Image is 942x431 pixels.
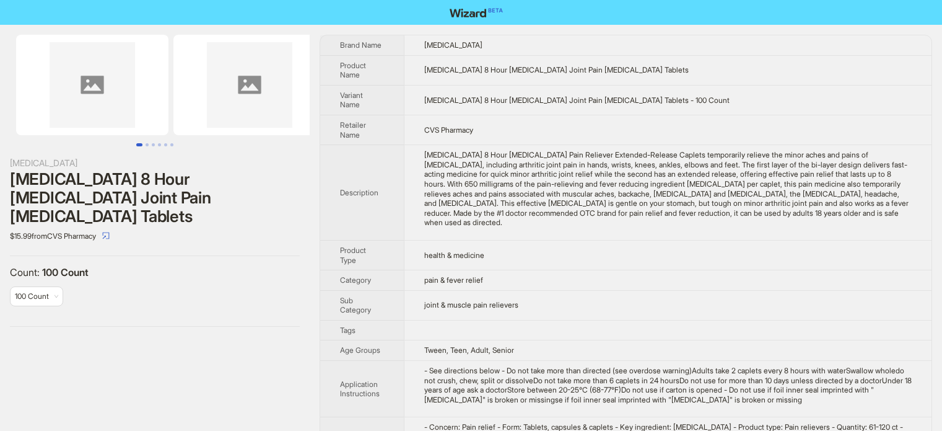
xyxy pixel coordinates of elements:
[158,143,161,146] button: Go to slide 4
[340,40,382,50] span: Brand Name
[10,156,300,170] div: [MEDICAL_DATA]
[424,96,730,105] span: [MEDICAL_DATA] 8 Hour [MEDICAL_DATA] Joint Pain [MEDICAL_DATA] Tablets - 100 Count
[15,291,49,301] span: 100 Count
[10,266,42,278] span: Count :
[424,366,912,404] div: - See directions below - Do not take more than directed (see overdose warning)Adults take 2 caple...
[10,226,300,246] div: $15.99 from CVS Pharmacy
[424,275,483,285] span: pain & fever relief
[340,345,380,355] span: Age Groups
[424,125,473,135] span: CVS Pharmacy
[15,287,58,306] span: available
[146,143,149,146] button: Go to slide 2
[340,188,378,197] span: Description
[340,275,371,285] span: Category
[424,251,484,260] span: health & medicine
[424,150,912,228] div: Tylenol 8 Hour Arthritis Pain Reliever Extended-Release Caplets temporarily relieve the minor ach...
[340,246,366,265] span: Product Type
[340,326,355,335] span: Tags
[164,143,167,146] button: Go to slide 5
[424,65,689,74] span: [MEDICAL_DATA] 8 Hour [MEDICAL_DATA] Joint Pain [MEDICAL_DATA] Tablets
[10,170,300,226] div: [MEDICAL_DATA] 8 Hour [MEDICAL_DATA] Joint Pain [MEDICAL_DATA] Tablets
[424,40,482,50] span: [MEDICAL_DATA]
[102,232,110,239] span: select
[170,143,173,146] button: Go to slide 6
[152,143,155,146] button: Go to slide 3
[340,380,380,399] span: Application Instructions
[340,120,366,140] span: Retailer Name
[136,143,142,146] button: Go to slide 1
[340,296,371,315] span: Sub Category
[16,35,168,135] img: Tylenol 8 Hour Arthritis Joint Pain Acetaminophen Tablets Tylenol 8 Hour Arthritis Joint Pain Ace...
[42,266,89,278] span: 100 Count
[424,300,518,309] span: joint & muscle pain relievers
[340,91,363,110] span: Variant Name
[340,61,366,80] span: Product Name
[424,345,514,355] span: Tween, Teen, Adult, Senior
[173,35,326,135] img: Tylenol 8 Hour Arthritis Joint Pain Acetaminophen Tablets Tylenol 8 Hour Arthritis Joint Pain Ace...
